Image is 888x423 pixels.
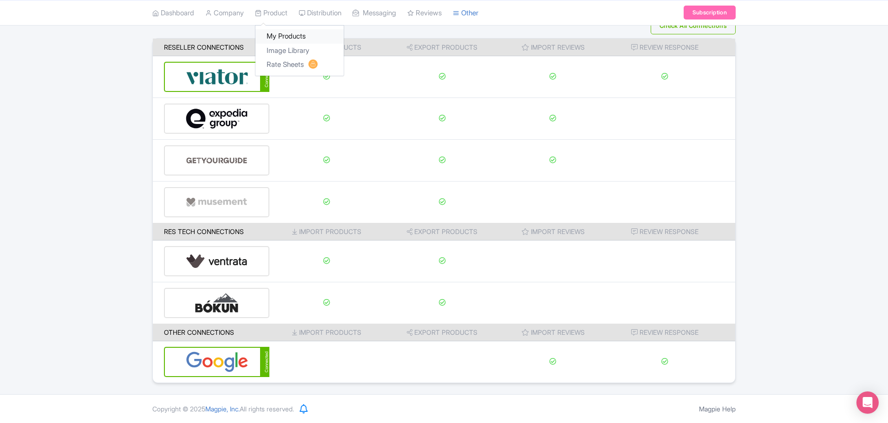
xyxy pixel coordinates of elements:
img: ventrata-b8ee9d388f52bb9ce077e58fa33de912.svg [186,247,248,275]
a: Rate Sheets [255,58,344,72]
img: google-96de159c2084212d3cdd3c2fb262314c.svg [186,348,248,376]
a: Subscription [684,6,736,20]
div: Connected [260,62,269,92]
img: get_your_guide-5a6366678479520ec94e3f9d2b9f304b.svg [186,146,248,175]
th: Review Response [605,324,735,341]
img: viator-e2bf771eb72f7a6029a5edfbb081213a.svg [186,63,248,91]
img: bokun-9d666bd0d1b458dbc8a9c3d52590ba5a.svg [186,289,248,317]
th: Review Response [605,223,735,241]
th: Res Tech Connections [153,223,269,241]
a: Connected [164,62,269,92]
a: My Products [255,29,344,44]
img: expedia-9e2f273c8342058d41d2cc231867de8b.svg [186,104,248,133]
th: Import Products [269,223,384,241]
div: Copyright © 2025 All rights reserved. [147,404,300,414]
th: Export Products [384,324,501,341]
th: Import Reviews [501,39,605,56]
th: Import Reviews [501,223,605,241]
th: Import Reviews [501,324,605,341]
th: Reseller Connections [153,39,269,56]
th: Import Products [269,324,384,341]
img: musement-dad6797fd076d4ac540800b229e01643.svg [186,188,248,216]
th: Export Products [384,223,501,241]
th: Other Connections [153,324,269,341]
span: Magpie, Inc. [205,405,240,413]
a: Image Library [255,43,344,58]
button: Check All Connections [651,17,736,34]
a: Magpie Help [699,405,736,413]
th: Export Products [384,39,501,56]
div: Connected [260,347,269,377]
div: Open Intercom Messenger [856,391,879,414]
th: Review Response [605,39,735,56]
a: Connected [164,347,269,377]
